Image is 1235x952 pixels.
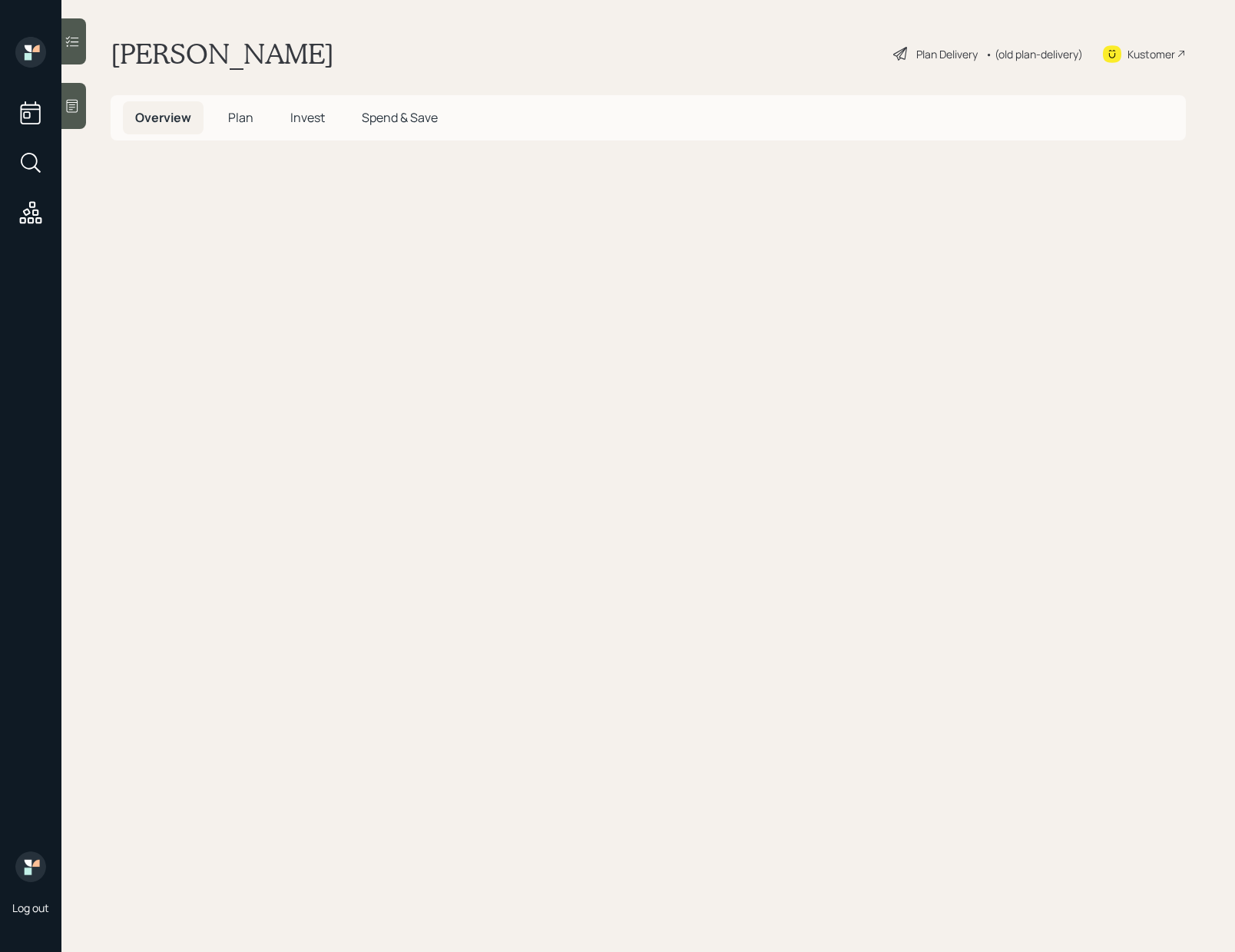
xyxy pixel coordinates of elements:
[111,37,334,71] h1: [PERSON_NAME]
[916,46,978,62] div: Plan Delivery
[985,46,1083,62] div: • (old plan-delivery)
[290,109,325,126] span: Invest
[362,109,438,126] span: Spend & Save
[1127,46,1175,62] div: Kustomer
[15,851,46,882] img: retirable_logo.png
[135,109,191,126] span: Overview
[228,109,253,126] span: Plan
[12,901,49,915] div: Log out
